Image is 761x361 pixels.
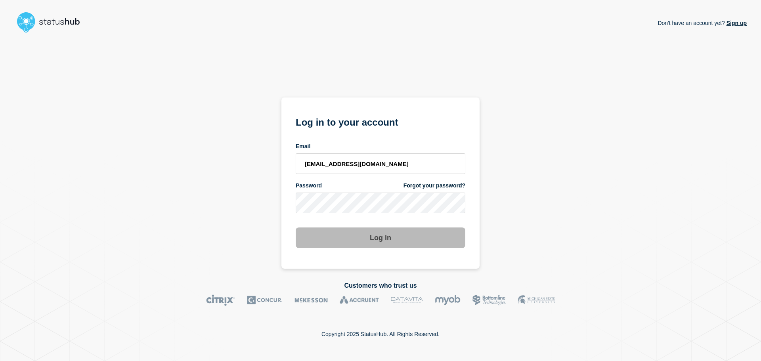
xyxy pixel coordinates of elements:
img: Accruent logo [340,294,379,306]
h2: Customers who trust us [14,282,747,289]
img: Concur logo [247,294,283,306]
a: Sign up [725,20,747,26]
img: Citrix logo [206,294,235,306]
img: Bottomline logo [472,294,506,306]
img: StatusHub logo [14,10,90,35]
p: Copyright 2025 StatusHub. All Rights Reserved. [321,331,440,337]
h1: Log in to your account [296,114,465,129]
img: myob logo [435,294,461,306]
img: MSU logo [518,294,555,306]
img: DataVita logo [391,294,423,306]
p: Don't have an account yet? [658,13,747,32]
input: email input [296,153,465,174]
a: Forgot your password? [403,182,465,189]
button: Log in [296,227,465,248]
img: McKesson logo [294,294,328,306]
span: Password [296,182,322,189]
input: password input [296,193,465,213]
span: Email [296,143,310,150]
